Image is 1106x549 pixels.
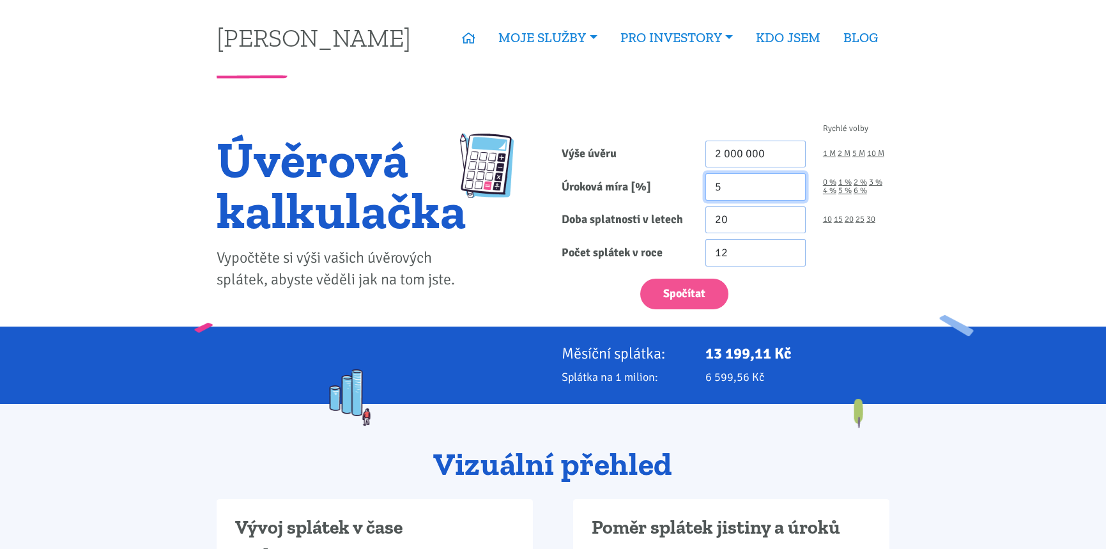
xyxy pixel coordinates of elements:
p: Vypočtěte si výši vašich úvěrových splátek, abyste věděli jak na tom jste. [217,247,466,291]
label: Výše úvěru [553,141,697,168]
button: Spočítat [640,279,728,310]
label: Počet splátek v roce [553,239,697,267]
a: BLOG [832,23,889,52]
h3: Vývoj splátek v čase [235,516,514,540]
a: MOJE SLUŽBY [487,23,608,52]
p: Splátka na 1 milion: [562,368,688,386]
span: Rychlé volby [823,125,868,133]
a: 20 [845,215,854,224]
a: 25 [856,215,864,224]
a: PRO INVESTORY [609,23,744,52]
a: 2 % [854,178,867,187]
a: 2 M [838,150,850,158]
a: 1 M [823,150,836,158]
a: 4 % [823,187,836,195]
h3: Poměr splátek jistiny a úroků [592,516,871,540]
h2: Vizuální přehled [217,447,889,482]
p: 6 599,56 Kč [705,368,889,386]
a: 5 M [852,150,865,158]
a: 0 % [823,178,836,187]
p: 13 199,11 Kč [705,344,889,362]
p: Měsíční splátka: [562,344,688,362]
label: Doba splatnosti v letech [553,206,697,234]
a: [PERSON_NAME] [217,25,411,50]
a: 10 M [867,150,884,158]
a: 5 % [838,187,852,195]
a: KDO JSEM [744,23,832,52]
a: 1 % [838,178,852,187]
h1: Úvěrová kalkulačka [217,134,466,236]
label: Úroková míra [%] [553,173,697,201]
a: 6 % [854,187,867,195]
a: 15 [834,215,843,224]
a: 30 [866,215,875,224]
a: 10 [823,215,832,224]
a: 3 % [869,178,882,187]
